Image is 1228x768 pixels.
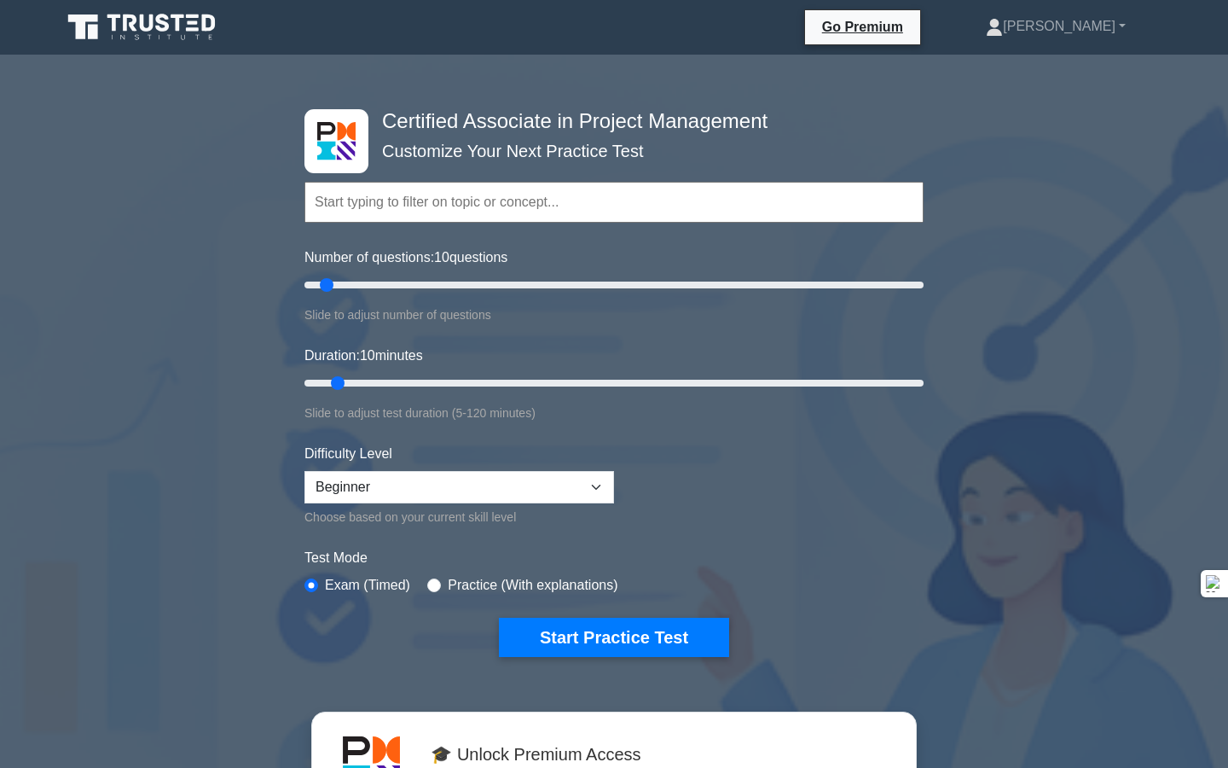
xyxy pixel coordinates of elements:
label: Difficulty Level [304,444,392,464]
label: Practice (With explanations) [448,575,617,596]
label: Test Mode [304,548,924,568]
span: 10 [434,250,449,265]
label: Exam (Timed) [325,575,410,596]
a: Go Premium [812,16,913,38]
label: Number of questions: questions [304,247,507,268]
a: [PERSON_NAME] [945,9,1167,44]
div: Choose based on your current skill level [304,507,614,527]
span: 10 [360,348,375,363]
label: Duration: minutes [304,346,423,366]
button: Start Practice Test [499,618,729,657]
div: Slide to adjust number of questions [304,305,924,325]
input: Start typing to filter on topic or concept... [304,182,924,223]
div: Slide to adjust test duration (5-120 minutes) [304,403,924,423]
h4: Certified Associate in Project Management [375,109,840,134]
